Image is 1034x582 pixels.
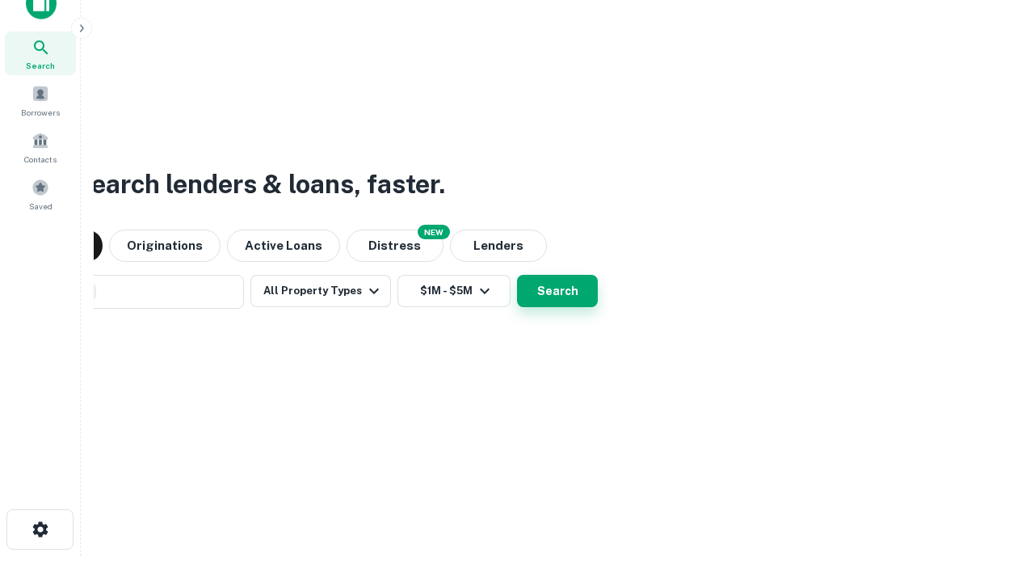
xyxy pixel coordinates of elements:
h3: Search lenders & loans, faster. [74,165,445,204]
span: Borrowers [21,106,60,119]
a: Contacts [5,125,76,169]
span: Contacts [24,153,57,166]
button: Search distressed loans with lien and other non-mortgage details. [347,230,443,262]
a: Search [5,32,76,75]
button: Originations [109,230,221,262]
a: Saved [5,172,76,216]
div: NEW [418,225,450,239]
iframe: Chat Widget [953,453,1034,530]
a: Borrowers [5,78,76,122]
button: All Property Types [250,275,391,307]
button: $1M - $5M [397,275,511,307]
button: Search [517,275,598,307]
span: Search [26,59,55,72]
button: Active Loans [227,230,340,262]
span: Saved [29,200,53,213]
button: Lenders [450,230,547,262]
